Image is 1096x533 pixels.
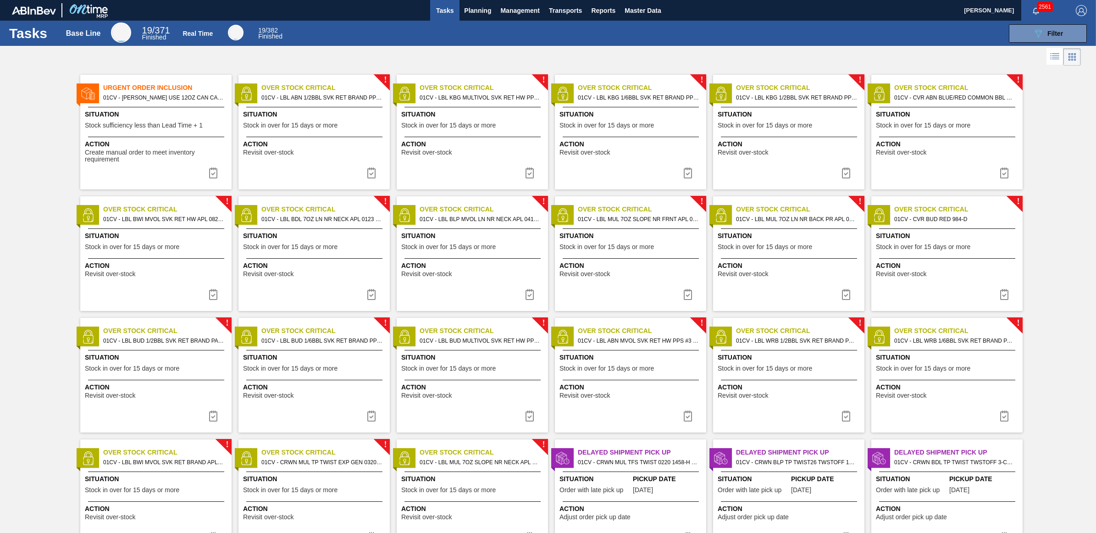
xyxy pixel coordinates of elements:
span: ! [858,198,861,205]
span: Revisit over-stock [559,392,610,399]
span: 01CV - LBL BLP MVOL LN NR NECK APL 0419 #8 BEER [420,214,541,224]
span: 01CV - CVR BUD RED 984-D [894,214,1015,224]
span: ! [384,320,387,327]
span: Stock in over for 15 days or more [85,365,179,372]
span: 01CV - LBL WRB 1/2BBL SVK RET BRAND PAPER #4 [736,336,857,346]
span: Action [243,139,387,149]
span: Action [718,504,862,514]
span: Over Stock Critical [894,326,1023,336]
span: Transports [549,5,582,16]
img: status [872,208,886,222]
span: ! [384,441,387,448]
span: Situation [559,231,704,241]
span: Action [718,383,862,392]
button: icon-task complete [677,285,699,304]
img: status [398,451,411,465]
span: 01CV - CRWN BDL TP TWIST TWSTOFF 3-COLR 26MM COMMON GLASS BOTTLE Order - 765328 [894,457,1015,467]
span: Situation [243,474,387,484]
span: 01CV - LBL WRB 1/6BBL SVK RET BRAND PAPER #4 [894,336,1015,346]
span: 01CV - LBL BUD 1/6BBL SVK RET BRAND PPS #4 [261,336,382,346]
div: Base Line [111,22,131,43]
div: Complete task: 6817107 [835,285,857,304]
img: status [872,330,886,344]
span: Stock in over for 15 days or more [718,122,812,129]
span: Revisit over-stock [718,392,768,399]
div: Complete task: 6817105 [519,285,541,304]
span: 01CV - LBL KBG 1/2BBL SVK RET BRAND PPS #4 [736,93,857,103]
img: status [81,208,95,222]
div: Complete task: 6817237 [519,407,541,425]
img: icon-task complete [208,411,219,422]
span: Revisit over-stock [401,514,452,521]
span: Over Stock Critical [736,205,864,214]
span: Stock in over for 15 days or more [401,122,496,129]
span: 19 [258,27,266,34]
img: status [714,330,728,344]
span: Revisit over-stock [243,514,293,521]
button: icon-task complete [360,407,382,425]
span: Revisit over-stock [876,271,926,278]
span: Revisit over-stock [876,392,926,399]
span: Revisit over-stock [718,149,768,156]
span: Stock in over for 15 days or more [243,244,338,250]
span: ! [226,441,228,448]
span: Action [559,383,704,392]
span: Over Stock Critical [103,448,232,457]
span: ! [858,77,861,83]
span: Over Stock Critical [261,448,390,457]
span: Over Stock Critical [736,83,864,93]
div: Complete task: 6817000 [993,164,1015,182]
img: icon-task complete [524,289,535,300]
img: icon-task complete [208,289,219,300]
span: 19 [142,25,152,35]
span: 01CV - LBL MUL 7OZ SLOPE NR FRNT APL 0220 #8 BE [578,214,699,224]
span: Create manual order to meet inventory requirement [85,149,229,163]
span: 01CV - CRWN BLP TP TWIST26 TWSTOFF 12 OZ 70 LB Order - 765327 [736,457,857,467]
span: Over Stock Critical [894,83,1023,93]
span: 01CV - LBL BUD 1/2BBL SVK RET BRAND PAPER #4 5.0% [103,336,224,346]
button: icon-task complete [519,407,541,425]
span: ! [858,320,861,327]
span: Action [559,139,704,149]
span: Over Stock Critical [261,205,390,214]
span: Urgent Order Inclusion [103,83,232,93]
span: Stock in over for 15 days or more [401,487,496,494]
span: Action [85,383,229,392]
span: Stock in over for 15 days or more [718,244,812,250]
span: Action [876,139,1020,149]
button: icon-task complete [993,164,1015,182]
img: icon-task complete [366,167,377,178]
span: 01CV - LBL MUL 7OZ SLOPE NR NECK APL 0220 #8 BE [420,457,541,467]
span: Situation [718,353,862,362]
span: Situation [718,474,789,484]
span: Over Stock Critical [103,205,232,214]
button: icon-task complete [835,407,857,425]
span: Over Stock Critical [578,205,706,214]
div: Complete task: 6817301 [202,164,224,182]
span: Over Stock Critical [578,83,706,93]
span: Over Stock Critical [261,326,390,336]
div: Complete task: 6817106 [677,285,699,304]
span: Situation [876,353,1020,362]
span: Situation [243,110,387,119]
div: Complete task: 6816989 [519,164,541,182]
span: Over Stock Critical [103,326,232,336]
span: Stock in over for 15 days or more [559,244,654,250]
span: Action [876,383,1020,392]
span: ! [700,320,703,327]
img: status [556,87,570,100]
span: 01CV - LBL ABN 1/2BBL SVK RET BRAND PPS #4 [261,93,382,103]
span: Revisit over-stock [559,149,610,156]
span: 01CV - LBL KBG MULTIVOL SVK RET HW PPS #3 [420,93,541,103]
span: 2561 [1037,2,1053,12]
div: Complete task: 6817236 [360,407,382,425]
span: Master Data [625,5,661,16]
div: Real Time [258,28,282,39]
span: Over Stock Critical [420,205,548,214]
span: Situation [401,474,546,484]
span: Stock sufficiency less than Lead Time + 1 [85,122,203,129]
div: Complete task: 6816990 [677,164,699,182]
span: 08/13/2025 [633,487,653,494]
img: icon-task complete [999,167,1010,178]
span: Stock in over for 15 days or more [85,244,179,250]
